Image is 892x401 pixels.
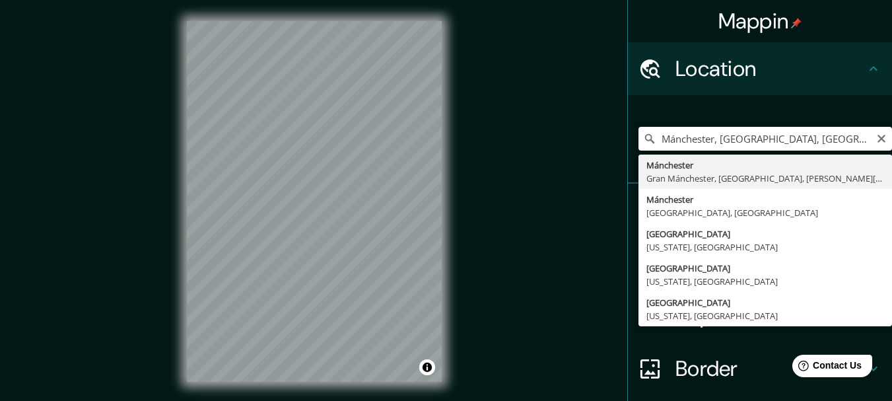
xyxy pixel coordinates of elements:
h4: Border [675,355,866,382]
h4: Location [675,55,866,82]
canvas: Map [187,21,442,382]
div: Style [628,237,892,289]
div: Location [628,42,892,95]
div: [US_STATE], [GEOGRAPHIC_DATA] [646,240,884,254]
button: Clear [876,131,887,144]
input: Pick your city or area [638,127,892,151]
div: [US_STATE], [GEOGRAPHIC_DATA] [646,309,884,322]
h4: Mappin [718,8,802,34]
img: pin-icon.png [791,18,802,28]
div: Gran Mánchester, [GEOGRAPHIC_DATA], [PERSON_NAME][GEOGRAPHIC_DATA] [646,172,884,185]
div: [GEOGRAPHIC_DATA] [646,227,884,240]
div: Mánchester [646,159,884,172]
iframe: Help widget launcher [774,349,877,386]
div: [GEOGRAPHIC_DATA], [GEOGRAPHIC_DATA] [646,206,884,219]
div: [GEOGRAPHIC_DATA] [646,262,884,275]
button: Toggle attribution [419,359,435,375]
h4: Layout [675,303,866,329]
div: Layout [628,289,892,342]
div: Pins [628,184,892,237]
div: [US_STATE], [GEOGRAPHIC_DATA] [646,275,884,288]
div: Border [628,342,892,395]
div: Mánchester [646,193,884,206]
div: [GEOGRAPHIC_DATA] [646,296,884,309]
